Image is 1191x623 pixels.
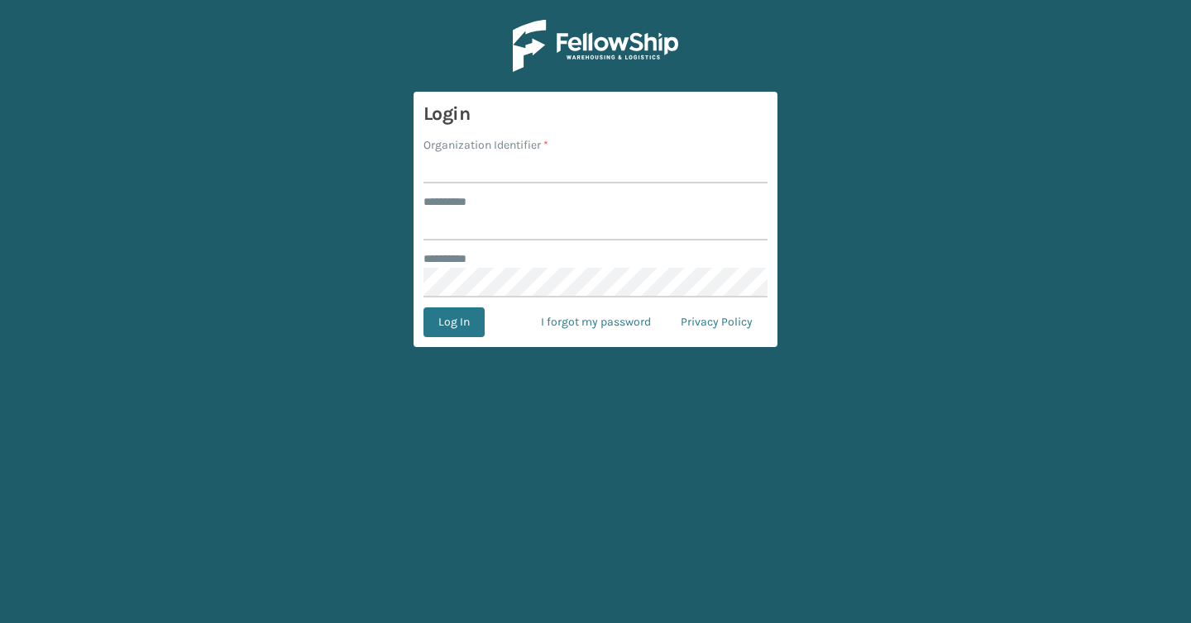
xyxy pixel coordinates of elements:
[666,307,768,337] a: Privacy Policy
[423,102,768,126] h3: Login
[423,136,548,154] label: Organization Identifier
[513,20,678,72] img: Logo
[526,307,666,337] a: I forgot my password
[423,307,485,337] button: Log In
